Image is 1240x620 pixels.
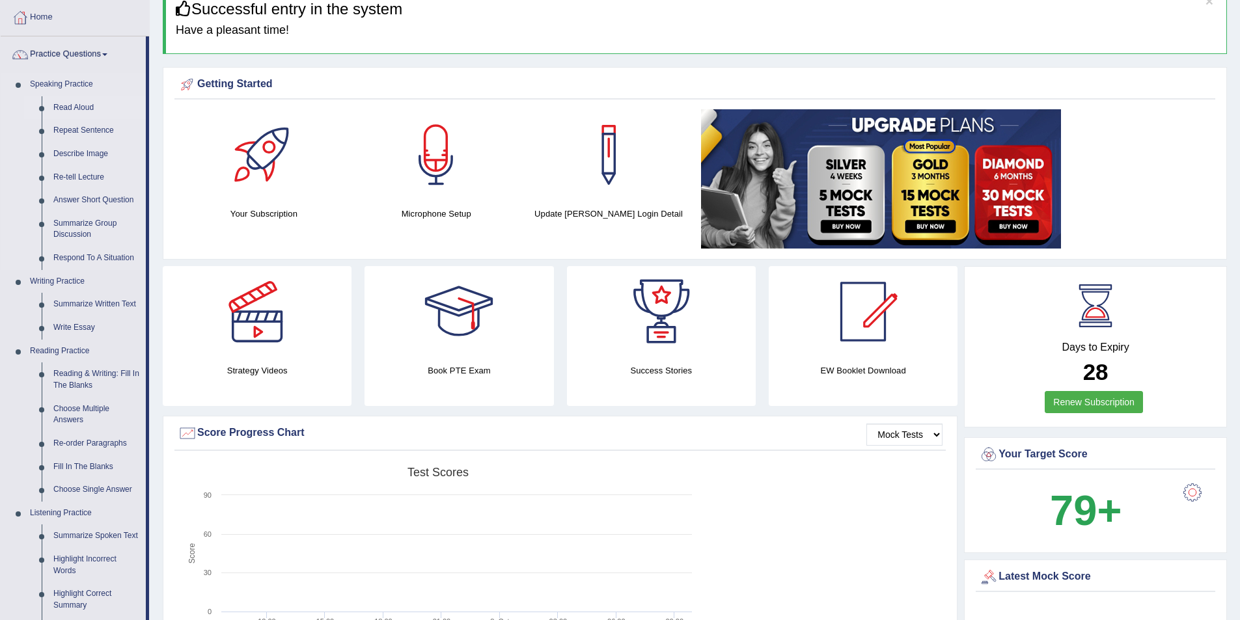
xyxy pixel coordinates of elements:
[567,364,756,377] h4: Success Stories
[529,207,689,221] h4: Update [PERSON_NAME] Login Detail
[1,36,146,69] a: Practice Questions
[48,524,146,548] a: Summarize Spoken Text
[701,109,1061,249] img: small5.jpg
[48,166,146,189] a: Re-tell Lecture
[24,73,146,96] a: Speaking Practice
[48,478,146,502] a: Choose Single Answer
[365,364,553,377] h4: Book PTE Exam
[48,142,146,166] a: Describe Image
[769,364,958,377] h4: EW Booklet Download
[48,316,146,340] a: Write Essay
[48,189,146,212] a: Answer Short Question
[48,582,146,617] a: Highlight Correct Summary
[176,24,1217,37] h4: Have a pleasant time!
[48,119,146,142] a: Repeat Sentence
[24,502,146,525] a: Listening Practice
[1083,359,1109,384] b: 28
[187,543,197,564] tspan: Score
[48,432,146,455] a: Re-order Paragraphs
[357,207,516,221] h4: Microphone Setup
[979,445,1212,465] div: Your Target Score
[48,212,146,247] a: Summarize Group Discussion
[204,569,212,576] text: 30
[48,293,146,316] a: Summarize Written Text
[163,364,351,377] h4: Strategy Videos
[48,548,146,582] a: Highlight Incorrect Words
[208,608,212,615] text: 0
[204,530,212,538] text: 60
[48,362,146,397] a: Reading & Writing: Fill In The Blanks
[407,466,469,479] tspan: Test scores
[48,247,146,270] a: Respond To A Situation
[204,491,212,499] text: 90
[1050,487,1122,534] b: 79+
[176,1,1217,18] h3: Successful entry in the system
[1045,391,1143,413] a: Renew Subscription
[24,270,146,293] a: Writing Practice
[178,75,1212,94] div: Getting Started
[48,96,146,120] a: Read Aloud
[178,424,943,443] div: Score Progress Chart
[979,567,1212,587] div: Latest Mock Score
[48,455,146,479] a: Fill In The Blanks
[24,340,146,363] a: Reading Practice
[48,398,146,432] a: Choose Multiple Answers
[979,342,1212,353] h4: Days to Expiry
[184,207,344,221] h4: Your Subscription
